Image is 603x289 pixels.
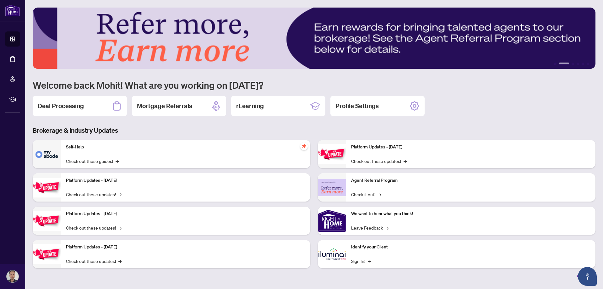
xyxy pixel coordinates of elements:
p: Self-Help [66,144,305,151]
span: → [385,224,388,231]
button: 2 [559,63,569,65]
span: → [368,258,371,264]
button: 6 [587,63,589,65]
a: Check out these updates!→ [66,224,122,231]
p: We want to hear what you think! [351,210,590,217]
a: Check out these updates!→ [66,191,122,198]
img: Agent Referral Program [318,179,346,196]
a: Leave Feedback→ [351,224,388,231]
img: Slide 1 [33,8,595,69]
a: Check out these updates!→ [351,158,407,164]
img: We want to hear what you think! [318,207,346,235]
p: Platform Updates - [DATE] [66,177,305,184]
p: Agent Referral Program [351,177,590,184]
button: 1 [554,63,557,65]
button: Open asap [578,267,597,286]
span: → [378,191,381,198]
p: Platform Updates - [DATE] [66,210,305,217]
span: → [118,258,122,264]
p: Platform Updates - [DATE] [66,244,305,251]
h2: rLearning [236,102,264,110]
button: 5 [582,63,584,65]
button: 3 [572,63,574,65]
a: Sign In!→ [351,258,371,264]
a: Check out these updates!→ [66,258,122,264]
img: Platform Updates - July 21, 2025 [33,211,61,231]
h1: Welcome back Mohit! What are you working on [DATE]? [33,79,595,91]
p: Identify your Client [351,244,590,251]
a: Check out these guides!→ [66,158,119,164]
span: → [404,158,407,164]
span: pushpin [300,142,308,150]
img: Self-Help [33,140,61,168]
img: Identify your Client [318,240,346,268]
p: Platform Updates - [DATE] [351,144,590,151]
img: Platform Updates - July 8, 2025 [33,244,61,264]
h3: Brokerage & Industry Updates [33,126,595,135]
h2: Mortgage Referrals [137,102,192,110]
span: → [118,191,122,198]
button: 4 [577,63,579,65]
h2: Profile Settings [335,102,379,110]
img: Platform Updates - September 16, 2025 [33,178,61,197]
img: Profile Icon [7,270,19,282]
img: logo [5,5,20,16]
img: Platform Updates - June 23, 2025 [318,144,346,164]
span: → [118,224,122,231]
a: Check it out!→ [351,191,381,198]
h2: Deal Processing [38,102,84,110]
span: → [116,158,119,164]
